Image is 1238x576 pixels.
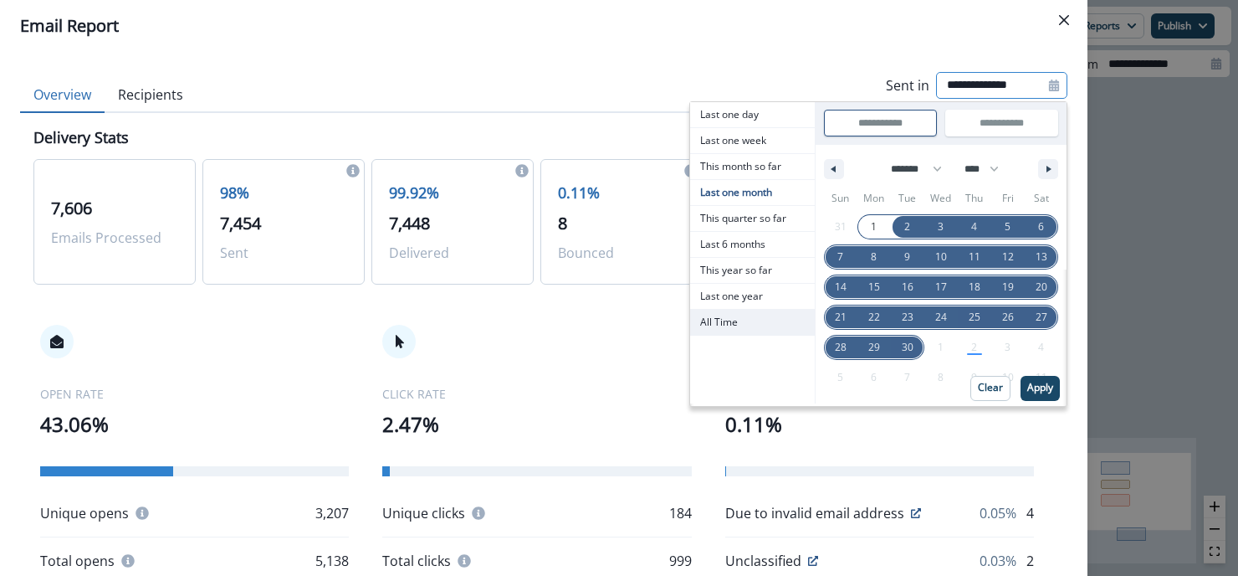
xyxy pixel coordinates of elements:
span: 1 [871,212,877,242]
span: 3 [938,212,944,242]
button: 22 [857,302,891,332]
span: 30 [902,332,913,363]
span: 12 [1002,242,1014,272]
p: 2 [1026,551,1034,571]
p: 3,207 [315,503,349,523]
p: Delivered [389,243,516,263]
p: 99.92% [389,182,516,204]
span: 18 [969,272,980,302]
button: 26 [991,302,1025,332]
button: 20 [1025,272,1058,302]
p: 184 [669,503,692,523]
button: 19 [991,272,1025,302]
button: This month so far [690,154,815,180]
span: 26 [1002,302,1014,332]
span: 7 [837,242,843,272]
span: 7,606 [51,197,92,219]
button: This quarter so far [690,206,815,232]
button: 3 [924,212,958,242]
span: This year so far [690,258,815,283]
button: Last one year [690,284,815,310]
button: Last one week [690,128,815,154]
span: 15 [868,272,880,302]
span: 29 [868,332,880,363]
button: 17 [924,272,958,302]
p: Apply [1027,382,1053,393]
span: This month so far [690,154,815,179]
p: Total opens [40,551,115,571]
button: 7 [824,242,857,272]
span: Thu [958,185,991,212]
div: Email Report [20,13,1067,39]
button: 5 [991,212,1025,242]
button: 1 [857,212,891,242]
button: 16 [891,272,924,302]
button: 4 [958,212,991,242]
button: This year so far [690,258,815,284]
button: 13 [1025,242,1058,272]
button: 14 [824,272,857,302]
span: Last 6 months [690,232,815,257]
button: 15 [857,272,891,302]
span: 17 [935,272,947,302]
p: 0.11% [725,409,1034,440]
button: Close [1051,7,1077,33]
span: This quarter so far [690,206,815,231]
span: 11 [969,242,980,272]
span: Wed [924,185,958,212]
button: Apply [1021,376,1060,401]
span: 27 [1036,302,1047,332]
button: 8 [857,242,891,272]
button: 9 [891,242,924,272]
span: Mon [857,185,891,212]
span: Last one month [690,180,815,205]
button: 23 [891,302,924,332]
p: 0.05% [980,503,1016,523]
span: 23 [902,302,913,332]
button: Clear [970,376,1010,401]
p: 0.03% [980,551,1016,571]
button: 21 [824,302,857,332]
span: 22 [868,302,880,332]
p: Sent [220,243,347,263]
span: 9 [904,242,910,272]
p: Unique opens [40,503,129,523]
span: Last one week [690,128,815,153]
button: 28 [824,332,857,363]
button: Last one month [690,180,815,206]
span: 5 [1005,212,1010,242]
p: 0.11% [558,182,685,204]
span: 4 [971,212,977,242]
button: 6 [1025,212,1058,242]
p: Sent in [886,75,929,95]
button: 12 [991,242,1025,272]
span: 7,448 [389,212,430,234]
span: 8 [558,212,567,234]
p: Emails Processed [51,228,178,248]
span: 2 [904,212,910,242]
button: 24 [924,302,958,332]
p: Unclassified [725,551,801,571]
p: 999 [669,551,692,571]
p: Total clicks [382,551,451,571]
button: All Time [690,310,815,336]
button: 25 [958,302,991,332]
p: 43.06% [40,409,349,440]
span: 16 [902,272,913,302]
span: Last one year [690,284,815,309]
span: All Time [690,310,815,335]
button: 27 [1025,302,1058,332]
button: 11 [958,242,991,272]
button: Overview [20,78,105,113]
span: 20 [1036,272,1047,302]
span: 25 [969,302,980,332]
p: 5,138 [315,551,349,571]
span: 7,454 [220,212,261,234]
button: 30 [891,332,924,363]
span: 10 [935,242,947,272]
button: 2 [891,212,924,242]
span: Sun [824,185,857,212]
p: Due to invalid email address [725,503,904,523]
button: 18 [958,272,991,302]
span: Tue [891,185,924,212]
